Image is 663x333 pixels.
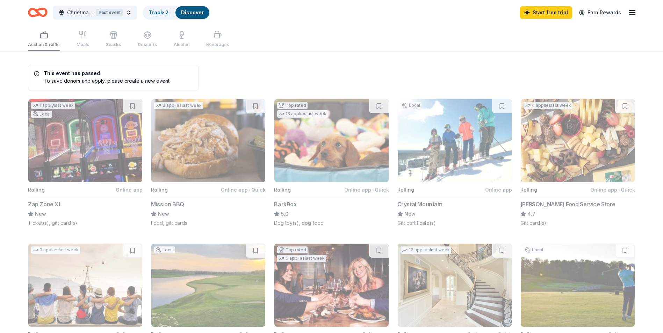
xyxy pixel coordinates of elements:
[181,9,204,15] a: Discover
[520,99,635,227] button: Image for Gordon Food Service Store4 applieslast weekRollingOnline app•Quick[PERSON_NAME] Food Se...
[143,6,210,20] button: Track· 2Discover
[274,99,389,227] button: Image for BarkBoxTop rated13 applieslast weekRollingOnline app•QuickBarkBox5.0Dog toy(s), dog food
[149,9,168,15] a: Track· 2
[575,6,625,19] a: Earn Rewards
[151,99,266,227] button: Image for Mission BBQ3 applieslast weekRollingOnline app•QuickMission BBQNewFood, gift cards
[34,77,171,84] div: To save donors and apply, please create a new event.
[28,99,143,227] button: Image for Zap Zone XL1 applylast weekLocalRollingOnline appZap Zone XLNewTicket(s), gift card(s)
[53,6,137,20] button: Christmas Coat GiveawayPast event
[397,99,512,227] button: Image for Crystal MountainLocalRollingOnline appCrystal MountainNewGift certificate(s)
[67,8,93,17] span: Christmas Coat Giveaway
[34,71,171,76] h5: This event has passed
[520,6,572,19] a: Start free trial
[96,9,123,16] div: Past event
[28,4,48,21] a: Home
